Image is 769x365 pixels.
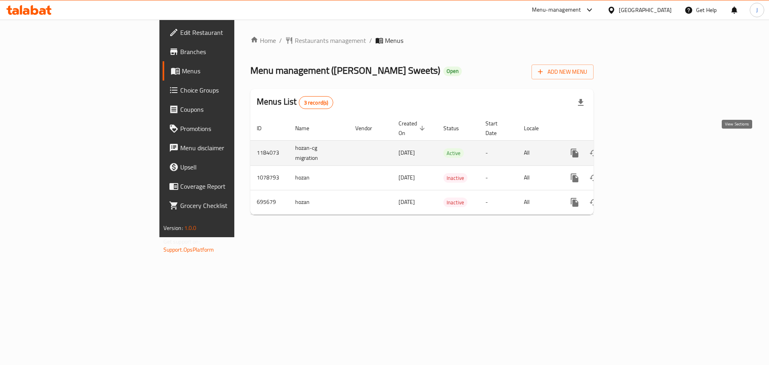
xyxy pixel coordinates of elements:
div: Menu-management [532,5,581,15]
table: enhanced table [250,116,648,215]
span: ID [257,123,272,133]
td: - [479,190,517,214]
span: Menu disclaimer [180,143,282,153]
button: Change Status [584,143,604,163]
div: Export file [571,93,590,112]
a: Restaurants management [285,36,366,45]
li: / [369,36,372,45]
span: Version: [163,223,183,233]
button: Change Status [584,168,604,188]
span: Promotions [180,124,282,133]
a: Menu disclaimer [163,138,288,157]
span: Get support on: [163,236,200,247]
td: - [479,140,517,165]
button: more [565,168,584,188]
span: Restaurants management [295,36,366,45]
span: Menus [385,36,403,45]
span: J [756,6,758,14]
span: Coverage Report [180,181,282,191]
span: Menus [182,66,282,76]
button: more [565,193,584,212]
a: Support.OpsPlatform [163,244,214,255]
td: All [517,190,559,214]
span: Edit Restaurant [180,28,282,37]
span: Upsell [180,162,282,172]
span: Add New Menu [538,67,587,77]
span: 3 record(s) [299,99,333,107]
a: Upsell [163,157,288,177]
a: Grocery Checklist [163,196,288,215]
span: Locale [524,123,549,133]
nav: breadcrumb [250,36,594,45]
div: [GEOGRAPHIC_DATA] [619,6,672,14]
span: Created On [399,119,427,138]
span: Coupons [180,105,282,114]
span: Status [443,123,469,133]
span: Choice Groups [180,85,282,95]
div: Active [443,148,464,158]
div: Total records count [299,96,334,109]
td: - [479,165,517,190]
th: Actions [559,116,648,141]
h2: Menus List [257,96,333,109]
td: hozan-cg migration [289,140,349,165]
span: Branches [180,47,282,56]
span: Open [443,68,462,75]
div: Inactive [443,198,467,207]
span: [DATE] [399,172,415,183]
a: Choice Groups [163,81,288,100]
button: Change Status [584,193,604,212]
span: Inactive [443,198,467,207]
td: All [517,140,559,165]
a: Coverage Report [163,177,288,196]
a: Coupons [163,100,288,119]
span: Start Date [485,119,508,138]
span: [DATE] [399,197,415,207]
span: 1.0.0 [184,223,197,233]
a: Menus [163,61,288,81]
span: Inactive [443,173,467,183]
a: Branches [163,42,288,61]
span: Grocery Checklist [180,201,282,210]
span: Active [443,149,464,158]
td: hozan [289,190,349,214]
div: Open [443,67,462,76]
button: more [565,143,584,163]
span: Vendor [355,123,382,133]
button: Add New Menu [531,65,594,79]
td: hozan [289,165,349,190]
td: All [517,165,559,190]
a: Edit Restaurant [163,23,288,42]
span: [DATE] [399,147,415,158]
span: Name [295,123,320,133]
a: Promotions [163,119,288,138]
span: Menu management ( [PERSON_NAME] Sweets ) [250,61,440,79]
